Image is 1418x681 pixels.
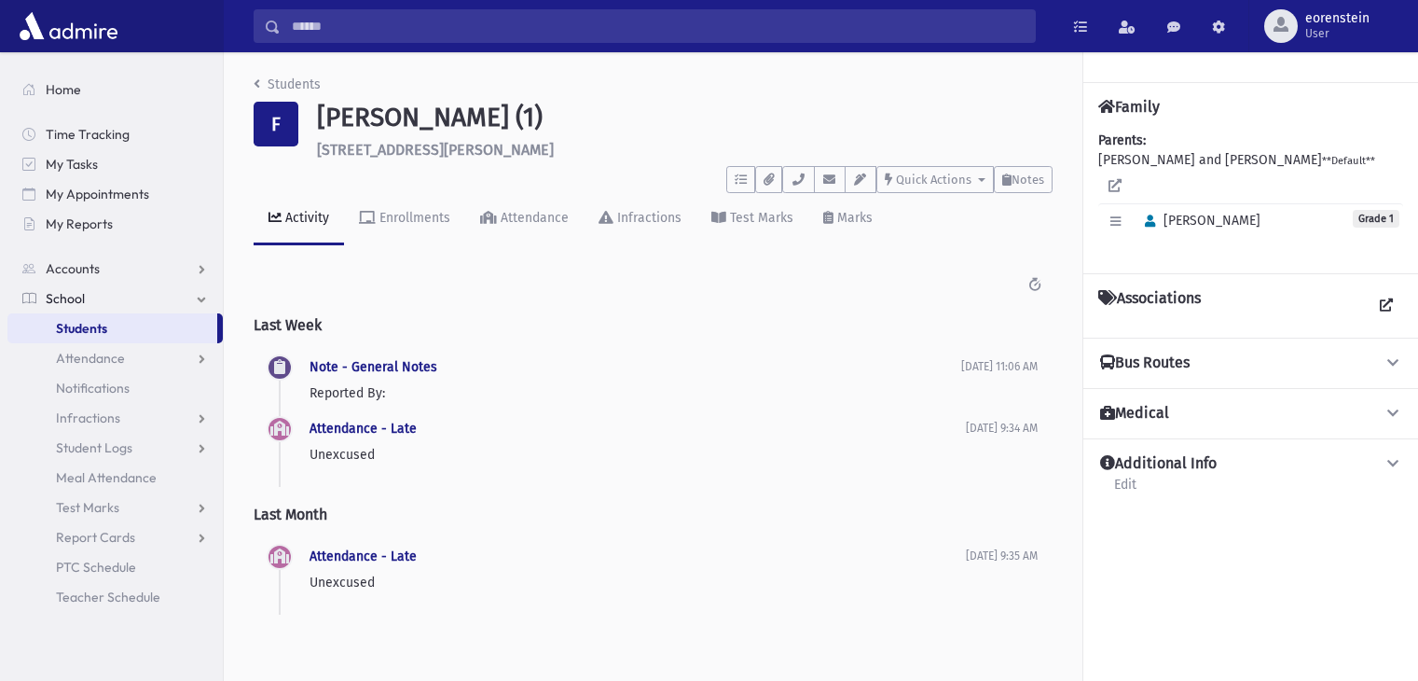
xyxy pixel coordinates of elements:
[7,373,223,403] a: Notifications
[282,210,329,226] div: Activity
[961,360,1038,373] span: [DATE] 11:06 AM
[1113,474,1137,507] a: Edit
[7,522,223,552] a: Report Cards
[56,589,160,605] span: Teacher Schedule
[7,284,223,313] a: School
[56,410,120,426] span: Infractions
[310,445,966,465] p: Unexcused
[7,493,223,522] a: Test Marks
[46,186,149,202] span: My Appointments
[7,463,223,493] a: Meal Attendance
[7,343,223,373] a: Attendance
[876,166,994,193] button: Quick Actions
[1305,11,1370,26] span: eorenstein
[254,76,321,92] a: Students
[254,491,1053,538] h2: Last Month
[344,193,465,245] a: Enrollments
[1100,354,1190,373] h4: Bus Routes
[46,215,113,232] span: My Reports
[7,254,223,284] a: Accounts
[584,193,696,245] a: Infractions
[56,559,136,576] span: PTC Schedule
[56,320,107,337] span: Students
[7,582,223,612] a: Teacher Schedule
[254,301,1053,349] h2: Last Week
[465,193,584,245] a: Attendance
[46,81,81,98] span: Home
[7,552,223,582] a: PTC Schedule
[1012,173,1044,187] span: Notes
[1305,26,1370,41] span: User
[254,193,344,245] a: Activity
[46,156,98,173] span: My Tasks
[46,290,85,307] span: School
[56,380,130,396] span: Notifications
[833,210,873,226] div: Marks
[1136,213,1260,229] span: [PERSON_NAME]
[56,529,135,546] span: Report Cards
[376,210,450,226] div: Enrollments
[613,210,681,226] div: Infractions
[7,179,223,209] a: My Appointments
[7,75,223,104] a: Home
[7,403,223,433] a: Infractions
[1100,404,1169,424] h4: Medical
[15,7,122,45] img: AdmirePro
[1100,454,1217,474] h4: Additional Info
[1098,354,1403,373] button: Bus Routes
[896,173,971,187] span: Quick Actions
[1098,98,1160,116] h4: Family
[46,260,100,277] span: Accounts
[310,383,961,403] p: Reported By:
[46,126,130,143] span: Time Tracking
[7,209,223,239] a: My Reports
[966,422,1038,435] span: [DATE] 9:34 AM
[310,549,417,564] a: Attendance - Late
[726,210,793,226] div: Test Marks
[7,313,217,343] a: Students
[1098,404,1403,424] button: Medical
[281,9,1035,43] input: Search
[7,119,223,149] a: Time Tracking
[497,210,569,226] div: Attendance
[1370,289,1403,323] a: View all Associations
[254,102,298,146] div: F
[310,573,966,592] p: Unexcused
[317,141,1053,159] h6: [STREET_ADDRESS][PERSON_NAME]
[310,359,437,375] a: Note - General Notes
[7,149,223,179] a: My Tasks
[310,421,417,437] a: Attendance - Late
[317,102,1053,133] h1: [PERSON_NAME] (1)
[1353,210,1399,228] span: Grade 1
[254,75,321,102] nav: breadcrumb
[56,439,132,456] span: Student Logs
[1098,132,1146,148] b: Parents:
[966,549,1038,563] span: [DATE] 9:35 AM
[56,499,119,516] span: Test Marks
[56,469,157,486] span: Meal Attendance
[1098,454,1403,474] button: Additional Info
[56,350,125,367] span: Attendance
[1098,289,1201,323] h4: Associations
[994,166,1053,193] button: Notes
[808,193,888,245] a: Marks
[7,433,223,463] a: Student Logs
[696,193,808,245] a: Test Marks
[1098,131,1403,258] div: [PERSON_NAME] and [PERSON_NAME]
